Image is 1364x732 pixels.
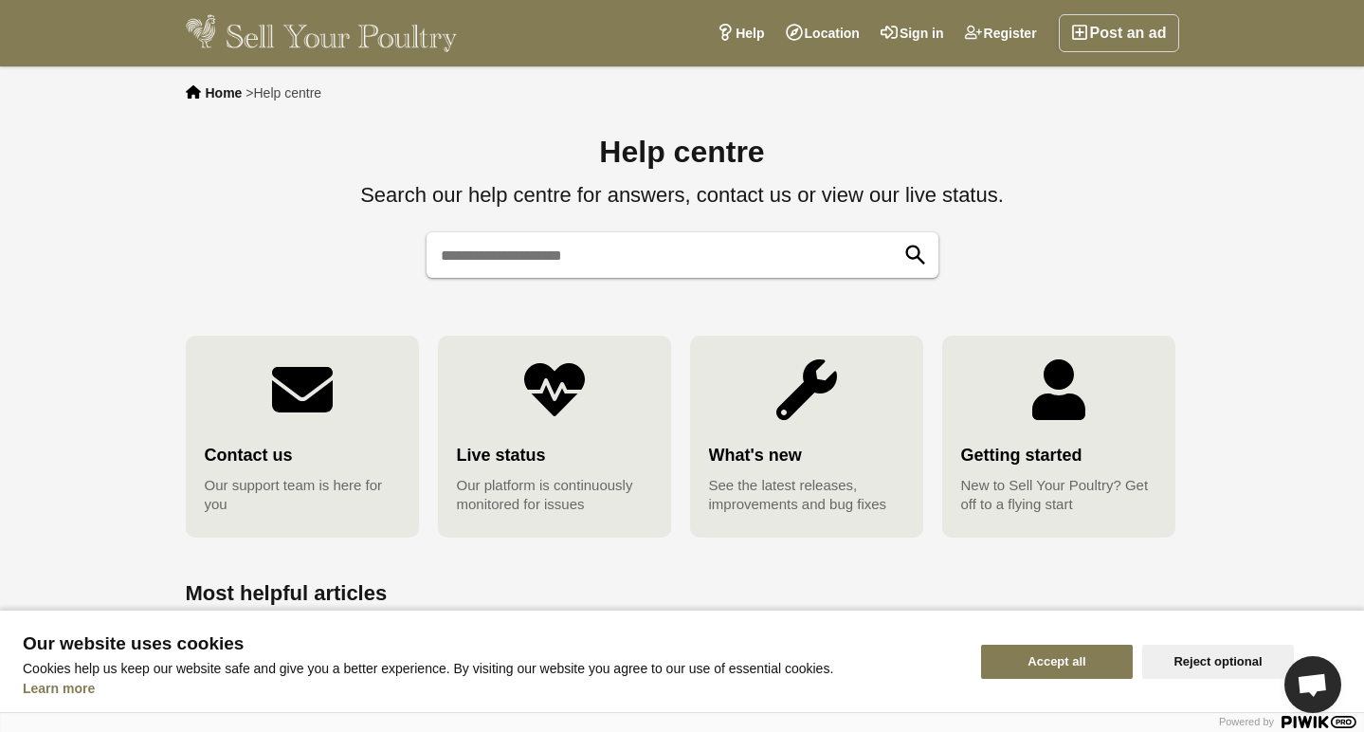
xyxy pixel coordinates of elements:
[23,681,95,696] a: Learn more
[23,634,958,653] span: Our website uses cookies
[186,134,1179,170] h1: Help centre
[246,85,321,101] li: >
[186,336,419,538] a: Contact us Our support team is here for you
[186,14,458,52] img: Sell Your Poultry
[706,14,774,52] a: Help
[776,359,837,420] img: What's new
[253,85,321,101] span: Help centre
[186,184,1179,207] h2: Search our help centre for answers, contact us or view our live status.
[942,336,1175,538] a: Getting started New to Sell Your Poultry? Get off to a flying start
[1032,359,1085,420] img: Getting started
[709,476,904,514] span: See the latest releases, improvements and bug fixes
[205,445,400,466] strong: Contact us
[23,661,958,676] p: Cookies help us keep our website safe and give you a better experience. By visiting our website y...
[272,359,333,420] img: Contact us
[775,14,870,52] a: Location
[955,14,1047,52] a: Register
[205,476,400,514] span: Our support team is here for you
[1284,656,1341,713] a: Open chat
[895,234,937,276] button: Search
[457,476,652,514] span: Our platform is continuously monitored for issues
[961,476,1156,514] span: New to Sell Your Poultry? Get off to a flying start
[524,359,585,420] img: Live status
[1142,645,1294,679] button: Reject optional
[690,336,923,538] a: What's new See the latest releases, improvements and bug fixes
[438,336,671,538] a: Live status Our platform is continuously monitored for issues
[186,581,1179,606] h2: Most helpful articles
[457,445,652,466] strong: Live status
[961,445,1156,466] strong: Getting started
[1219,716,1274,727] span: Powered by
[709,445,904,466] strong: What's new
[870,14,955,52] a: Sign in
[981,645,1133,679] button: Accept all
[206,85,243,101] a: Home
[1059,14,1179,52] a: Post an ad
